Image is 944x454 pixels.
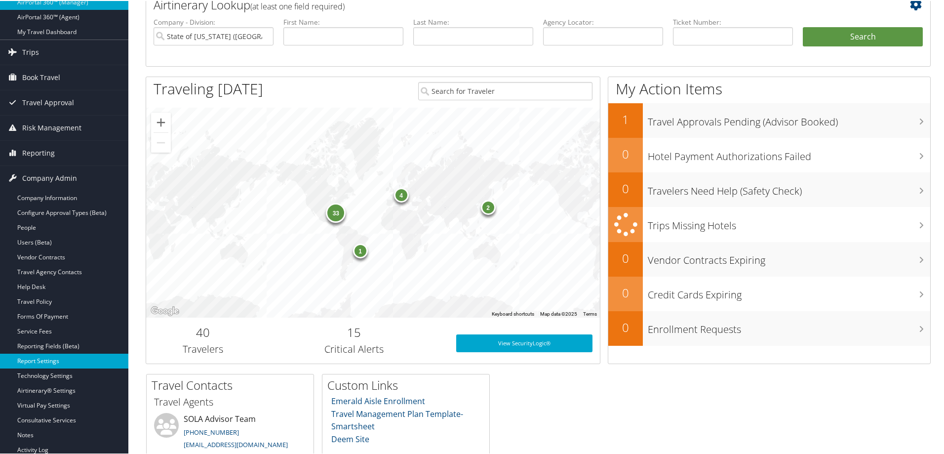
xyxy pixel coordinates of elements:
a: 0Enrollment Requests [608,310,930,345]
img: Google [149,304,181,317]
div: 4 [393,186,408,201]
li: SOLA Advisor Team [149,412,311,453]
h2: 15 [267,323,441,340]
h2: 0 [608,284,643,300]
span: Trips [22,39,39,64]
h2: 40 [154,323,252,340]
button: Zoom in [151,112,171,131]
div: 33 [326,202,346,221]
a: 0Vendor Contracts Expiring [608,241,930,276]
span: Risk Management [22,115,81,139]
h2: Custom Links [327,376,489,393]
h3: Credit Cards Expiring [648,282,930,301]
h3: Travelers Need Help (Safety Check) [648,178,930,197]
h3: Hotel Payment Authorizations Failed [648,144,930,163]
a: 0Hotel Payment Authorizations Failed [608,137,930,171]
span: Map data ©2025 [540,310,577,316]
span: Book Travel [22,64,60,89]
h2: 1 [608,110,643,127]
a: [EMAIL_ADDRESS][DOMAIN_NAME] [184,439,288,448]
label: Company - Division: [154,16,274,26]
a: View SecurityLogic® [456,333,592,351]
span: Company Admin [22,165,77,190]
label: First Name: [283,16,403,26]
a: Terms (opens in new tab) [583,310,597,316]
h2: 0 [608,145,643,162]
label: Last Name: [413,16,533,26]
label: Ticket Number: [673,16,793,26]
a: Travel Management Plan Template- Smartsheet [331,408,463,431]
label: Agency Locator: [543,16,663,26]
h2: 0 [608,179,643,196]
div: 1 [353,242,367,257]
button: Keyboard shortcuts [492,310,534,317]
a: Open this area in Google Maps (opens a new window) [149,304,181,317]
h1: Traveling [DATE] [154,78,263,98]
h3: Critical Alerts [267,341,441,355]
a: Emerald Aisle Enrollment [331,395,425,406]
a: Deem Site [331,433,369,444]
div: 2 [480,199,495,214]
a: [PHONE_NUMBER] [184,427,239,436]
span: Reporting [22,140,55,165]
a: 0Credit Cards Expiring [608,276,930,310]
h2: 0 [608,249,643,266]
h1: My Action Items [608,78,930,98]
a: Trips Missing Hotels [608,206,930,241]
h3: Vendor Contracts Expiring [648,248,930,266]
h3: Travel Approvals Pending (Advisor Booked) [648,109,930,128]
input: Search for Traveler [418,81,592,99]
h3: Trips Missing Hotels [648,213,930,232]
h3: Travelers [154,341,252,355]
h2: 0 [608,318,643,335]
h2: Travel Contacts [152,376,314,393]
a: 0Travelers Need Help (Safety Check) [608,171,930,206]
h3: Travel Agents [154,394,306,408]
button: Search [803,26,923,46]
a: 1Travel Approvals Pending (Advisor Booked) [608,102,930,137]
button: Zoom out [151,132,171,152]
span: Travel Approval [22,89,74,114]
h3: Enrollment Requests [648,317,930,335]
